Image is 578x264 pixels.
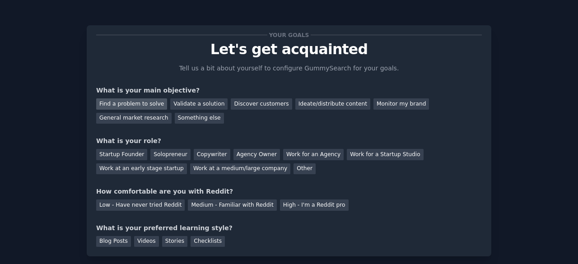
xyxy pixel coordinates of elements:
div: Agency Owner [233,149,280,160]
div: Medium - Familiar with Reddit [188,199,276,211]
div: Work for a Startup Studio [347,149,423,160]
div: Find a problem to solve [96,98,167,110]
div: Other [294,163,316,175]
p: Let's get acquainted [96,42,482,57]
div: Low - Have never tried Reddit [96,199,185,211]
p: Tell us a bit about yourself to configure GummySearch for your goals. [175,64,403,73]
div: Validate a solution [170,98,228,110]
div: Work at an early stage startup [96,163,187,175]
div: What is your preferred learning style? [96,223,482,233]
div: Solopreneur [150,149,190,160]
div: Stories [162,236,187,247]
span: Your goals [267,30,311,40]
div: Videos [134,236,159,247]
div: Checklists [191,236,225,247]
div: Copywriter [194,149,230,160]
div: Monitor my brand [373,98,429,110]
div: How comfortable are you with Reddit? [96,187,482,196]
div: General market research [96,113,172,124]
div: Discover customers [231,98,292,110]
div: What is your main objective? [96,86,482,95]
div: What is your role? [96,136,482,146]
div: Startup Founder [96,149,147,160]
div: Something else [175,113,224,124]
div: Ideate/distribute content [295,98,370,110]
div: Work at a medium/large company [190,163,290,175]
div: High - I'm a Reddit pro [280,199,349,211]
div: Blog Posts [96,236,131,247]
div: Work for an Agency [283,149,344,160]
